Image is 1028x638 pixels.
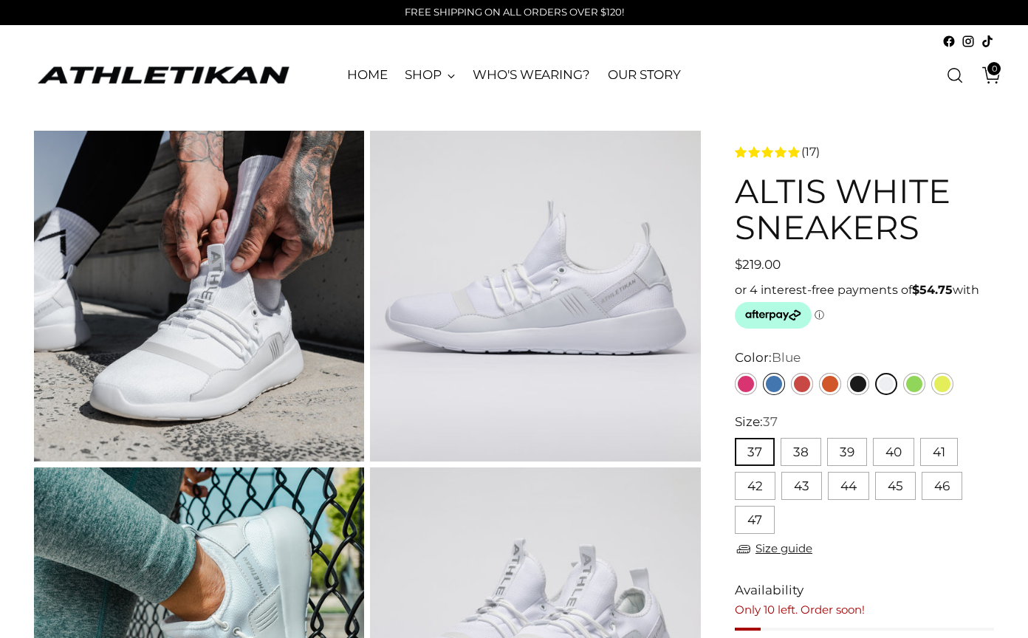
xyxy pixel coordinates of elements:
a: Green [903,373,925,395]
button: 44 [828,472,869,500]
span: (17) [801,143,820,161]
span: Availability [735,581,803,600]
a: Black [847,373,869,395]
button: 46 [922,472,962,500]
span: $219.00 [735,257,781,272]
a: OUR STORY [608,59,681,92]
button: 45 [875,472,916,500]
a: Pink [735,373,757,395]
button: 40 [873,438,914,466]
a: Blue [763,373,785,395]
a: Open search modal [940,61,970,90]
img: tattooed guy putting on his white casual sneakers [34,131,365,462]
button: 42 [735,472,775,500]
button: 41 [920,438,958,466]
a: Red [791,373,813,395]
span: 37 [763,414,778,429]
button: 39 [827,438,867,466]
a: Yellow [931,373,953,395]
button: 38 [781,438,821,466]
a: Orange [819,373,841,395]
p: FREE SHIPPING ON ALL ORDERS OVER $120! [405,5,624,20]
button: 47 [735,506,775,534]
a: ATHLETIKAN [34,64,292,86]
a: Open cart modal [971,61,1001,90]
button: 37 [735,438,775,466]
a: 4.8 rating (17 votes) [735,143,994,161]
span: Only 10 left. Order soon! [735,603,865,617]
h1: ALTIS White Sneakers [735,173,994,246]
label: Size: [735,413,778,432]
button: 43 [781,472,822,500]
img: All white sneakers clear product shot from side [370,131,701,462]
a: HOME [347,59,388,92]
span: Blue [772,350,801,365]
a: WHO'S WEARING? [473,59,590,92]
label: Color: [735,349,801,368]
a: White [875,373,897,395]
a: Size guide [735,540,812,558]
a: SHOP [405,59,455,92]
span: 0 [987,62,1001,75]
